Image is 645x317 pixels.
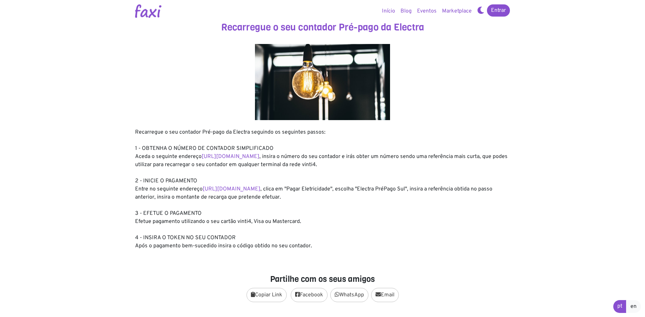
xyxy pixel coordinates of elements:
[398,4,414,18] a: Blog
[135,4,161,18] img: Logotipo Faxi Online
[414,4,439,18] a: Eventos
[379,4,398,18] a: Início
[255,44,390,120] img: energy.jpg
[203,186,260,193] a: [URL][DOMAIN_NAME]
[247,288,287,302] button: Copiar Link
[135,274,510,284] h4: Partilhe com os seus amigos
[626,300,641,313] a: en
[291,288,328,302] a: Facebook
[135,128,510,250] div: Recarregue o seu contador Pré-pago da Electra seguindo os seguintes passos: 1 - OBTENHA O NÚMERO ...
[487,4,510,17] a: Entrar
[371,288,399,302] a: Email
[330,288,368,302] a: WhatsApp
[439,4,474,18] a: Marketplace
[613,300,626,313] a: pt
[135,22,510,33] h3: Recarregue o seu contador Pré-pago da Electra
[202,153,259,160] a: [URL][DOMAIN_NAME]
